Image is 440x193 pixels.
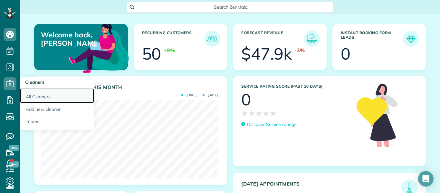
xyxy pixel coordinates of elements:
[142,31,205,47] h3: Recurring Customers
[20,88,94,103] a: All Cleaners
[181,93,196,97] span: [DATE]
[341,31,403,47] h3: Instant Booking Form Leads
[248,108,255,119] span: ★
[305,32,318,45] img: icon_forecast_revenue-8c13a41c7ed35a8dcfafea3cbb826a0462acb37728057bba2d056411b612bbbe.png
[294,47,305,54] div: -3%
[241,84,350,89] h3: Service Rating score (past 30 days)
[25,79,44,85] span: Cleaners
[9,145,19,151] span: New
[241,121,296,128] a: Discover Service ratings
[270,108,277,119] span: ★
[41,31,97,48] p: Welcome back, [PERSON_NAME]!
[241,31,304,47] h3: Forecast Revenue
[203,93,218,97] span: [DATE]
[43,84,220,90] h3: Actual Revenue this month
[206,32,219,45] img: icon_recurring_customers-cf858462ba22bcd05b5a5880d41d6543d210077de5bb9ebc9590e49fd87d84ed.png
[142,46,161,62] div: 50
[20,103,94,116] a: Add new cleaner
[341,46,350,62] div: 0
[20,115,94,130] a: Teams
[241,92,251,108] div: 0
[247,121,296,128] p: Discover Service ratings
[164,47,175,54] div: +9%
[263,108,270,119] span: ★
[255,108,263,119] span: ★
[241,46,292,62] div: $47.9k
[405,32,417,45] img: icon_form_leads-04211a6a04a5b2264e4ee56bc0799ec3eb69b7e499cbb523a139df1d13a81ae0.png
[68,16,130,79] img: dashboard_welcome-42a62b7d889689a78055ac9021e634bf52bae3f8056760290aed330b23ab8690.png
[418,171,434,187] div: Open Intercom Messenger
[241,108,248,119] span: ★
